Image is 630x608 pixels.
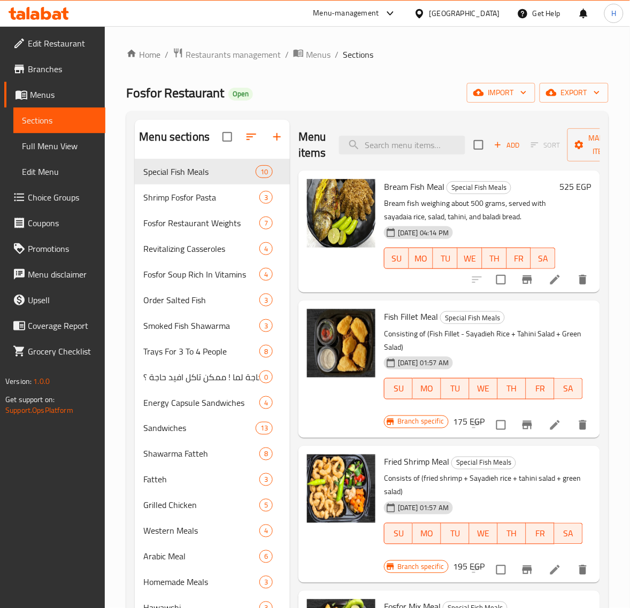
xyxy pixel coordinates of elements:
[28,345,97,358] span: Grocery Checklist
[4,210,105,236] a: Coupons
[389,381,409,396] span: SU
[437,251,454,266] span: TU
[186,48,281,61] span: Restaurants management
[135,159,290,184] div: Special Fish Meals10
[306,48,331,61] span: Menus
[462,251,478,266] span: WE
[487,251,503,266] span: TH
[307,179,375,248] img: Bream Fish Meal
[384,197,556,224] p: Bream fish weighing about 500 grams, served with sayadaia rice, salad, tahini, and baladi bread.
[143,550,259,563] span: Arabic Meal
[307,455,375,523] img: Fried Shrimp Meal
[4,30,105,56] a: Edit Restaurant
[126,48,160,61] a: Home
[143,422,256,435] span: Sandwiches
[135,364,290,390] div: ليه تاكل اي حاجة لما ! ممكن تاكل افيد حاجة ؟0
[259,525,273,537] div: items
[135,210,290,236] div: Fosfor Restaurant Weights7
[394,503,453,513] span: [DATE] 01:57 AM
[259,499,273,512] div: items
[417,526,437,542] span: MO
[490,559,512,581] span: Select to update
[126,48,609,61] nav: breadcrumb
[475,86,527,99] span: import
[514,557,540,583] button: Branch-specific-item
[343,48,373,61] span: Sections
[531,248,556,269] button: SA
[293,48,331,61] a: Menus
[445,526,465,542] span: TU
[228,89,253,98] span: Open
[447,181,511,194] span: Special Fish Meals
[441,312,504,324] span: Special Fish Meals
[570,267,596,293] button: delete
[507,248,532,269] button: FR
[143,319,259,332] div: Smoked Fish Shawarma
[259,396,273,409] div: items
[4,338,105,364] a: Grocery Checklist
[559,526,579,542] span: SA
[335,48,339,61] li: /
[216,126,239,148] span: Select all sections
[259,191,273,204] div: items
[143,268,259,281] div: Fosfor Soup Rich In Vitamins
[570,412,596,438] button: delete
[393,562,448,572] span: Branch specific
[259,448,273,460] div: items
[259,473,273,486] div: items
[143,294,259,306] span: Order Salted Fish
[531,381,550,396] span: FR
[413,251,429,266] span: MO
[143,448,259,460] div: Shawarma Fatteh
[313,7,379,20] div: Menu-management
[259,371,273,383] div: items
[33,374,50,388] span: 1.0.0
[135,261,290,287] div: Fosfor Soup Rich In Vitamins4
[259,242,273,255] div: items
[260,372,272,382] span: 0
[143,473,259,486] span: Fatteh
[531,526,550,542] span: FR
[260,501,272,511] span: 5
[384,309,438,325] span: Fish Fillet Meal
[143,191,259,204] div: Shrimp Fosfor Pasta
[143,576,259,589] span: Homemade Meals
[135,467,290,492] div: Fatteh3
[143,396,259,409] div: Energy Capsule Sandwiches
[135,518,290,544] div: Western Meals4
[260,321,272,331] span: 3
[143,217,259,229] div: Fosfor Restaurant Weights
[260,449,272,459] span: 8
[260,578,272,588] span: 3
[393,417,448,427] span: Branch specific
[256,424,272,434] span: 13
[498,523,526,544] button: TH
[260,475,272,485] span: 3
[535,251,551,266] span: SA
[239,124,264,150] span: Sort sections
[514,412,540,438] button: Branch-specific-item
[394,358,453,368] span: [DATE] 01:57 AM
[13,107,105,133] a: Sections
[28,63,97,75] span: Branches
[228,88,253,101] div: Open
[135,184,290,210] div: Shrimp Fosfor Pasta3
[260,398,272,408] span: 4
[474,526,494,542] span: WE
[143,242,259,255] div: Revitalizing Casseroles
[135,338,290,364] div: Trays For 3 To 4 People8
[135,415,290,441] div: Sandwiches13
[514,267,540,293] button: Branch-specific-item
[482,248,507,269] button: TH
[264,124,290,150] button: Add section
[511,251,527,266] span: FR
[135,544,290,569] div: Arabic Meal6
[470,523,498,544] button: WE
[285,48,289,61] li: /
[570,557,596,583] button: delete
